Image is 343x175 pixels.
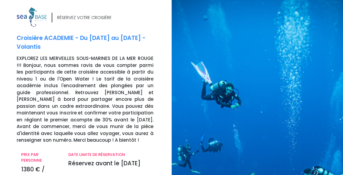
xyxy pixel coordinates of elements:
[21,152,59,163] p: PRIX PAR PERSONNE
[57,15,112,21] div: RÉSERVEZ VOTRE CROISIÈRE
[68,159,154,168] p: Réservez avant le [DATE]
[68,152,154,158] p: DATE LIMITE DE RÉSERVATION
[17,7,47,27] img: logo_color1.png
[17,55,167,144] p: EXPLOREZ LES MERVEILLES SOUS-MARINES DE LA MER ROUGE !!! Bonjour, nous sommes ravis de vous compt...
[17,34,167,51] p: Croisière ACADEMIE - Du [DATE] au [DATE] - Volantis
